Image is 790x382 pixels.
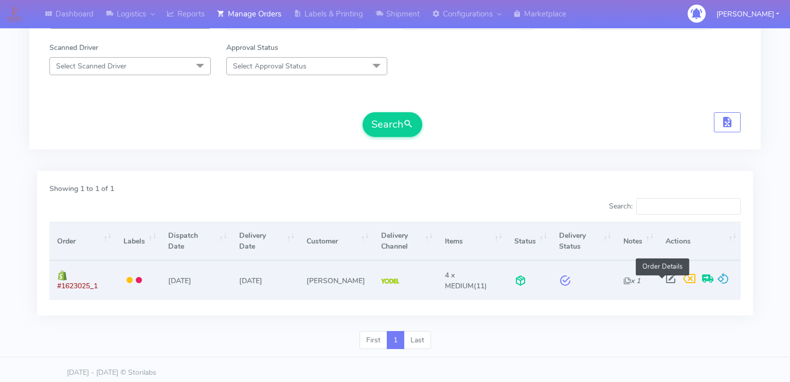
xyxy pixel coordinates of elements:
th: Dispatch Date: activate to sort column ascending [160,222,231,261]
label: Scanned Driver [49,42,98,53]
label: Search: [609,198,741,215]
th: Labels: activate to sort column ascending [116,222,160,261]
td: [PERSON_NAME] [299,261,373,300]
i: x 1 [623,276,640,286]
button: [PERSON_NAME] [709,4,787,25]
button: Search [363,112,422,137]
th: Delivery Channel: activate to sort column ascending [373,222,437,261]
span: Select Scanned Driver [56,61,127,71]
span: #1623025_1 [57,281,98,291]
th: Status: activate to sort column ascending [507,222,551,261]
img: Yodel [381,279,399,284]
td: [DATE] [231,261,299,300]
label: Approval Status [226,42,278,53]
input: Search: [636,198,741,215]
th: Items: activate to sort column ascending [437,222,507,261]
th: Actions: activate to sort column ascending [658,222,741,261]
label: Showing 1 to 1 of 1 [49,183,114,194]
th: Customer: activate to sort column ascending [299,222,373,261]
th: Delivery Status: activate to sort column ascending [551,222,616,261]
th: Delivery Date: activate to sort column ascending [231,222,299,261]
a: 1 [387,331,404,350]
img: shopify.png [57,270,67,281]
span: 4 x MEDIUM [445,270,474,291]
span: (11) [445,270,487,291]
td: [DATE] [160,261,231,300]
th: Order: activate to sort column ascending [49,222,116,261]
span: Select Approval Status [233,61,307,71]
th: Notes: activate to sort column ascending [616,222,658,261]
